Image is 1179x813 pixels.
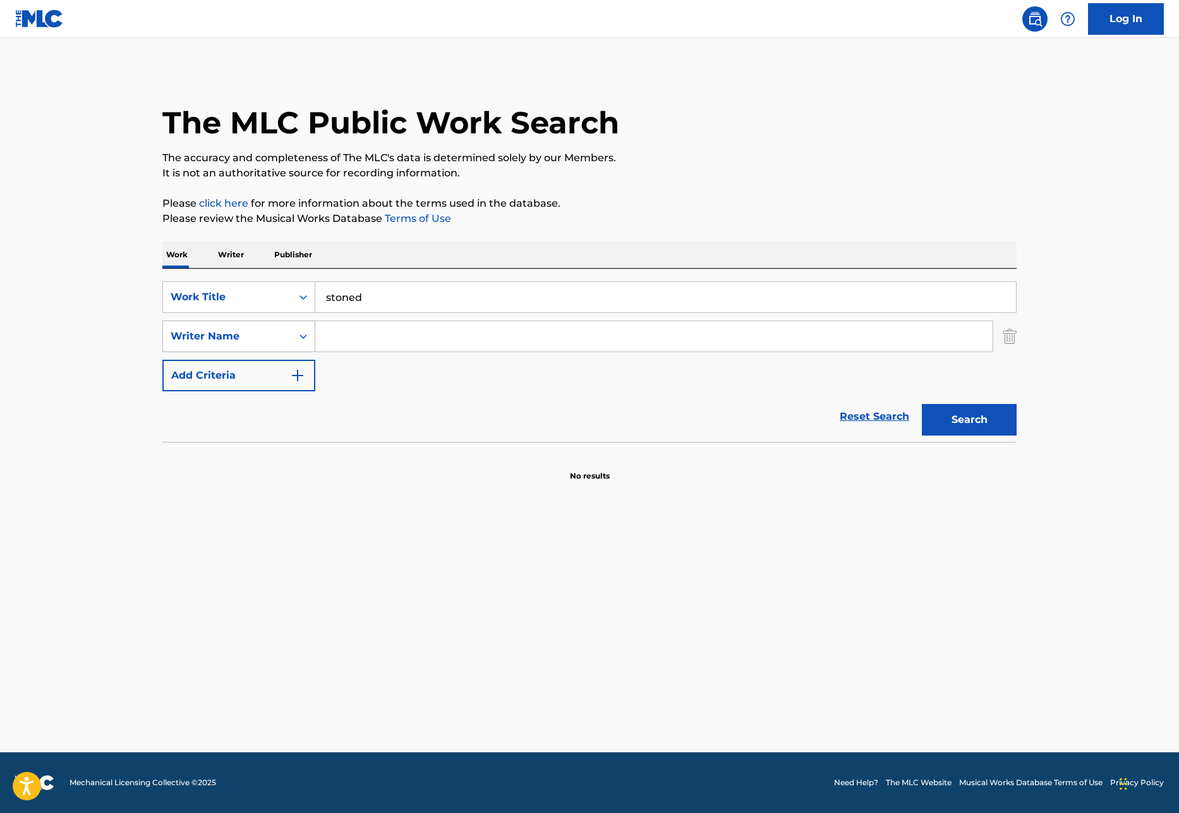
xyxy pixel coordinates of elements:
[15,9,64,28] img: MLC Logo
[199,197,248,209] a: click here
[1022,6,1048,32] a: Public Search
[382,212,451,224] a: Terms of Use
[162,104,619,142] h1: The MLC Public Work Search
[1120,765,1127,803] div: Drag
[162,166,1017,181] p: It is not an authoritative source for recording information.
[171,329,284,344] div: Writer Name
[162,360,315,391] button: Add Criteria
[171,290,284,305] div: Work Title
[70,777,216,788] span: Mechanical Licensing Collective © 2025
[1110,777,1164,788] a: Privacy Policy
[1116,752,1179,813] iframe: Chat Widget
[959,777,1103,788] a: Musical Works Database Terms of Use
[570,455,610,482] p: No results
[1003,321,1017,352] img: Delete Criterion
[290,368,305,383] img: 9d2ae6d4665cec9f34b9.svg
[162,196,1017,211] p: Please for more information about the terms used in the database.
[1027,11,1043,27] img: search
[162,150,1017,166] p: The accuracy and completeness of The MLC's data is determined solely by our Members.
[270,241,316,268] p: Publisher
[162,281,1017,442] form: Search Form
[162,211,1017,226] p: Please review the Musical Works Database
[162,241,191,268] p: Work
[1088,3,1164,35] a: Log In
[15,775,54,790] img: logo
[886,777,952,788] a: The MLC Website
[833,403,916,431] a: Reset Search
[834,777,878,788] a: Need Help?
[214,241,248,268] p: Writer
[1055,6,1080,32] div: Help
[1060,11,1075,27] img: help
[922,404,1017,436] button: Search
